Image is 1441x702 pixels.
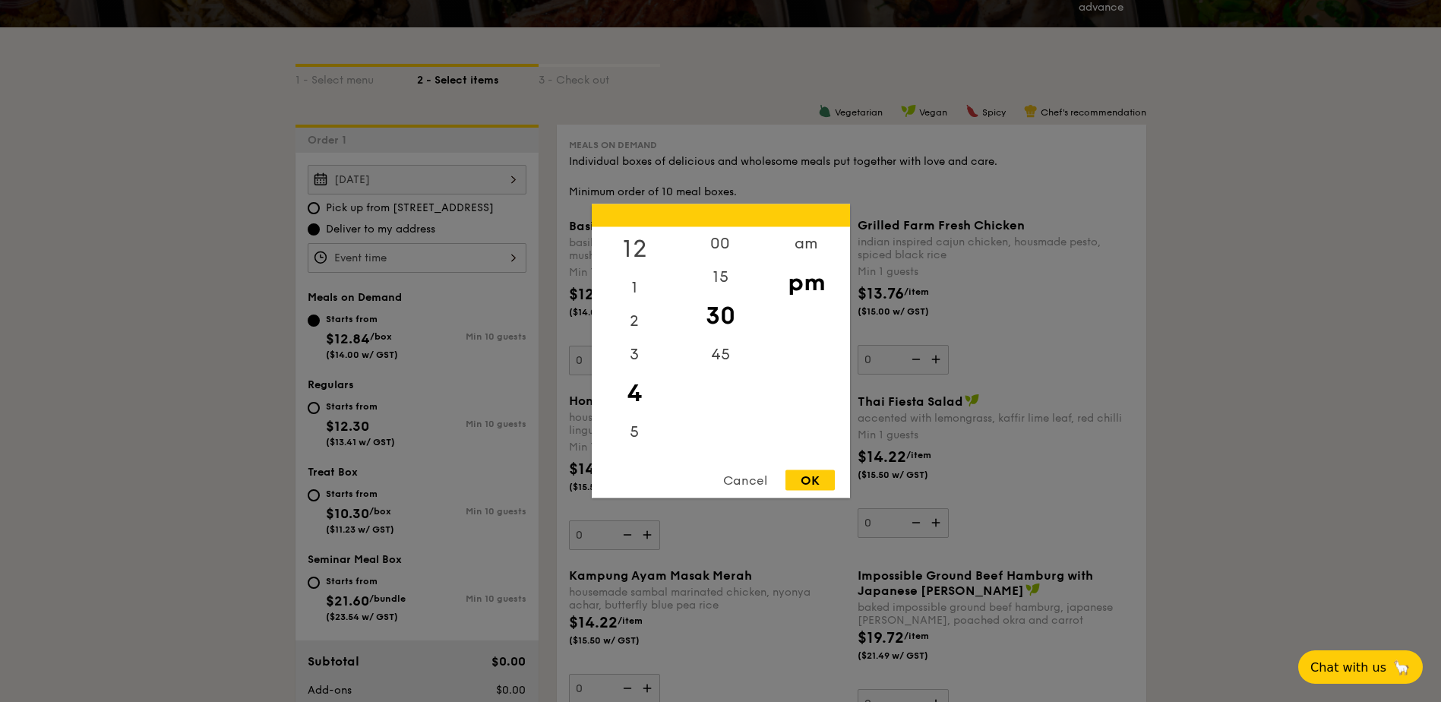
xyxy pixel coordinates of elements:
[763,227,849,261] div: am
[678,338,763,372] div: 45
[592,416,678,449] div: 5
[1310,660,1386,675] span: Chat with us
[678,227,763,261] div: 00
[785,470,835,491] div: OK
[592,305,678,338] div: 2
[592,338,678,372] div: 3
[592,449,678,482] div: 6
[592,227,678,271] div: 12
[1392,659,1411,676] span: 🦙
[678,261,763,294] div: 15
[763,261,849,305] div: pm
[708,470,782,491] div: Cancel
[592,271,678,305] div: 1
[592,372,678,416] div: 4
[1298,650,1423,684] button: Chat with us🦙
[678,294,763,338] div: 30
